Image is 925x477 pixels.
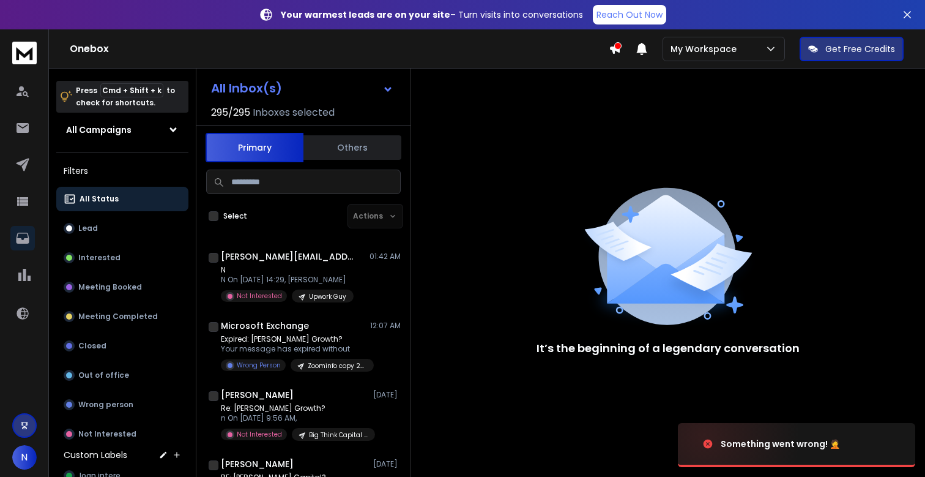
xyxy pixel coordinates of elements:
div: Something went wrong! 🤦 [721,438,840,450]
p: Get Free Credits [825,43,895,55]
p: My Workspace [671,43,741,55]
span: Cmd + Shift + k [100,83,163,97]
img: image [678,411,800,477]
h1: Microsoft Exchange [221,320,309,332]
p: N [221,265,354,275]
p: Wrong Person [237,361,281,370]
label: Select [223,211,247,221]
p: It’s the beginning of a legendary conversation [537,340,800,357]
p: – Turn visits into conversations [281,9,583,21]
p: n On [DATE] 9:56 AM, [221,413,368,423]
span: 295 / 295 [211,105,250,120]
button: Lead [56,216,188,241]
button: Primary [206,133,303,162]
p: Expired: [PERSON_NAME] Growth? [221,334,368,344]
p: [DATE] [373,390,401,400]
a: Reach Out Now [593,5,666,24]
strong: Your warmest leads are on your site [281,9,450,21]
h1: [PERSON_NAME][EMAIL_ADDRESS][DOMAIN_NAME] [221,250,355,263]
button: N [12,445,37,470]
h3: Inboxes selected [253,105,335,120]
h1: [PERSON_NAME] [221,389,294,401]
h1: All Inbox(s) [211,82,282,94]
p: Closed [78,341,106,351]
h1: [PERSON_NAME] [221,458,294,470]
p: Meeting Completed [78,312,158,321]
p: [DATE] [373,459,401,469]
button: Meeting Booked [56,275,188,299]
p: Zoominfo copy 230k [308,361,366,370]
p: Upwork Guy [309,292,346,301]
button: Closed [56,334,188,358]
img: logo [12,42,37,64]
p: Big Think Capital - LOC [309,430,368,440]
button: Not Interested [56,422,188,446]
button: Out of office [56,363,188,388]
p: Not Interested [78,429,136,439]
p: Your message has expired without [221,344,368,354]
h3: Custom Labels [64,449,127,461]
h1: Onebox [70,42,609,56]
p: Not Interested [237,430,282,439]
p: Re: [PERSON_NAME] Growth? [221,404,368,413]
p: 12:07 AM [370,321,401,331]
button: All Campaigns [56,118,188,142]
p: N On [DATE] 14:29, [PERSON_NAME] [221,275,354,285]
p: Interested [78,253,121,263]
button: Wrong person [56,392,188,417]
p: All Status [80,194,119,204]
button: All Inbox(s) [201,76,403,100]
button: All Status [56,187,188,211]
p: Press to check for shortcuts. [76,85,175,109]
button: Interested [56,246,188,270]
p: Meeting Booked [78,282,142,292]
p: Out of office [78,370,129,380]
button: Others [303,134,401,161]
p: Wrong person [78,400,133,410]
button: Get Free Credits [800,37,904,61]
p: Lead [78,223,98,233]
h3: Filters [56,162,188,179]
h1: All Campaigns [66,124,132,136]
p: Reach Out Now [596,9,663,21]
p: 01:42 AM [370,252,401,261]
button: Meeting Completed [56,304,188,329]
p: Not Interested [237,291,282,301]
